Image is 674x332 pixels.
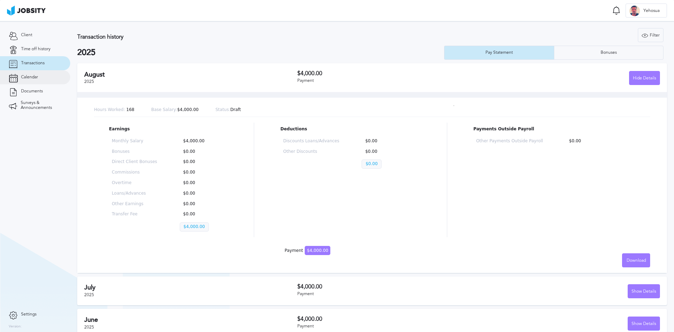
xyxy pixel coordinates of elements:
[283,139,339,144] p: Discounts Loans/Advances
[84,284,297,291] h2: July
[180,212,225,217] p: $0.00
[566,139,632,144] p: $0.00
[21,75,38,80] span: Calendar
[21,312,37,317] span: Settings
[180,222,209,232] p: $4,000.00
[297,284,479,290] h3: $4,000.00
[180,181,225,185] p: $0.00
[112,212,157,217] p: Transfer Fee
[283,149,339,154] p: Other Discounts
[297,292,479,297] div: Payment
[180,191,225,196] p: $0.00
[622,253,650,267] button: Download
[216,107,230,112] span: Status:
[640,8,663,13] span: Yehosua
[285,248,330,253] div: Payment
[84,316,297,324] h2: June
[362,160,381,169] p: $0.00
[94,108,134,112] p: 168
[112,191,157,196] p: Loans/Advances
[362,139,418,144] p: $0.00
[628,317,660,331] div: Show Details
[482,50,516,55] div: Pay Statement
[180,149,225,154] p: $0.00
[109,127,228,132] p: Earnings
[638,28,663,43] div: Filter
[7,6,46,15] img: ab4bad089aa723f57921c736e9817d99.png
[554,46,664,60] button: Bonuses
[84,292,94,297] span: 2025
[628,285,660,299] div: Show Details
[21,100,61,110] span: Surveys & Announcements
[597,50,620,55] div: Bonuses
[629,71,660,85] button: Hide Details
[84,71,297,78] h2: August
[21,47,51,52] span: Time off history
[21,33,32,38] span: Client
[297,78,479,83] div: Payment
[112,202,157,207] p: Other Earnings
[112,139,157,144] p: Monthly Salary
[297,316,479,322] h3: $4,000.00
[112,181,157,185] p: Overtime
[180,202,225,207] p: $0.00
[476,139,543,144] p: Other Payments Outside Payroll
[627,258,646,263] span: Download
[112,149,157,154] p: Bonuses
[77,34,398,40] h3: Transaction history
[638,28,663,42] button: Filter
[628,284,660,298] button: Show Details
[112,170,157,175] p: Commissions
[628,317,660,331] button: Show Details
[629,6,640,16] div: Y
[84,79,94,84] span: 2025
[151,108,199,112] p: $4,000.00
[21,61,45,66] span: Transactions
[84,325,94,330] span: 2025
[297,70,479,77] h3: $4,000.00
[180,170,225,175] p: $0.00
[9,325,22,329] label: Version:
[94,107,125,112] span: Hours Worked:
[180,139,225,144] p: $4,000.00
[77,48,444,58] h2: 2025
[444,46,554,60] button: Pay Statement
[629,71,660,85] div: Hide Details
[362,149,418,154] p: $0.00
[297,324,479,329] div: Payment
[21,89,43,94] span: Documents
[473,127,635,132] p: Payments Outside Payroll
[280,127,421,132] p: Deductions
[151,107,177,112] span: Base Salary:
[626,4,667,18] button: YYehosua
[180,160,225,164] p: $0.00
[216,108,241,112] p: Draft
[112,160,157,164] p: Direct Client Bonuses
[305,246,330,255] span: $4,000.00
